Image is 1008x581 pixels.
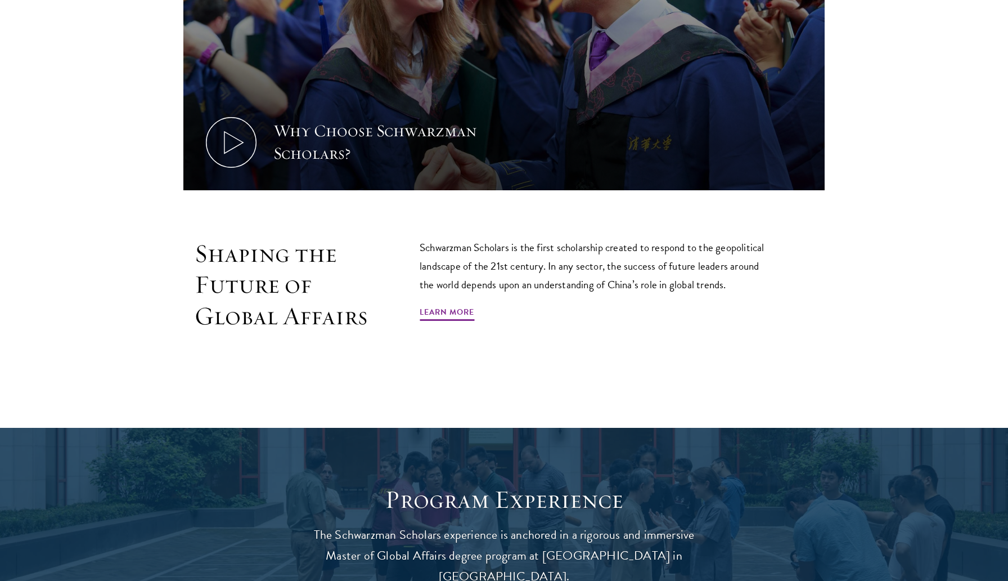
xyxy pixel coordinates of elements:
p: Schwarzman Scholars is the first scholarship created to respond to the geopolitical landscape of ... [420,238,774,294]
div: Why Choose Schwarzman Scholars? [273,120,481,165]
h2: Shaping the Future of Global Affairs [195,238,369,332]
a: Learn More [420,305,474,323]
h1: Program Experience [301,484,706,516]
